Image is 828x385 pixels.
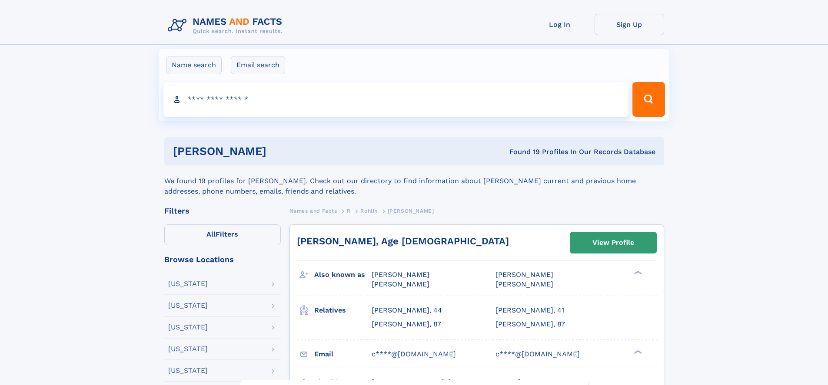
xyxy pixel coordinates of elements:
div: [US_STATE] [168,324,208,331]
div: View Profile [592,233,634,253]
span: [PERSON_NAME] [372,270,429,279]
span: [PERSON_NAME] [388,208,434,214]
span: [PERSON_NAME] [495,280,553,288]
div: [US_STATE] [168,302,208,309]
div: ❯ [632,349,642,355]
h1: [PERSON_NAME] [173,146,388,157]
a: Sign Up [595,14,664,35]
div: ❯ [632,270,642,276]
a: Names and Facts [289,205,337,216]
span: All [206,230,216,238]
div: Found 19 Profiles In Our Records Database [388,147,655,157]
span: R [347,208,351,214]
img: Logo Names and Facts [164,14,289,37]
div: Filters [164,207,281,215]
span: Rohlin [360,208,378,214]
a: Log In [525,14,595,35]
a: R [347,205,351,216]
div: We found 19 profiles for [PERSON_NAME]. Check out our directory to find information about [PERSON... [164,165,664,197]
a: View Profile [570,232,656,253]
h3: Relatives [314,303,372,318]
a: [PERSON_NAME], 87 [495,319,565,329]
div: [US_STATE] [168,346,208,352]
label: Email search [231,56,285,74]
a: [PERSON_NAME], 87 [372,319,441,329]
div: [US_STATE] [168,367,208,374]
a: [PERSON_NAME], 41 [495,306,564,315]
div: Browse Locations [164,256,281,263]
h3: Email [314,347,372,362]
button: Search Button [632,82,665,117]
span: [PERSON_NAME] [495,270,553,279]
input: search input [163,82,629,117]
h3: Also known as [314,267,372,282]
a: [PERSON_NAME], Age [DEMOGRAPHIC_DATA] [297,236,509,247]
a: [PERSON_NAME], 44 [372,306,442,315]
label: Name search [166,56,222,74]
span: [PERSON_NAME] [372,280,429,288]
a: Rohlin [360,205,378,216]
div: [US_STATE] [168,280,208,287]
label: Filters [164,224,281,245]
